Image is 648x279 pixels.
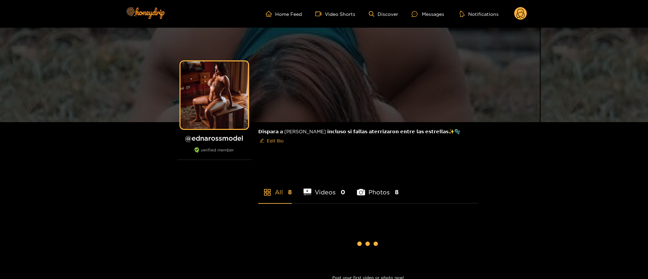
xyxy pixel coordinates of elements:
span: edit [212,93,216,97]
div: Edit Cover Photo [297,70,351,80]
a: Home Feed [266,11,302,17]
button: Notifications [458,10,501,17]
span: 8 [288,188,292,196]
span: video-camera [315,11,325,17]
div: Messages [412,10,444,18]
a: Discover [369,11,398,17]
span: editEdit Cover Photo [297,70,351,80]
h1: @ ednarossmodel [177,134,251,142]
li: All [258,173,292,203]
span: edit [297,72,304,78]
span: Edit Bio [267,137,284,144]
a: Video Shorts [315,11,355,17]
li: Photos [357,173,399,203]
span: home [266,11,275,17]
span: 8 [395,188,399,196]
div: verified member [177,147,251,160]
span: edit [212,92,216,98]
button: editEdit Bio [258,135,285,146]
span: edit [260,138,264,143]
span: appstore [263,188,271,196]
div: 𝗗𝗶𝘀𝗽𝗮𝗿𝗮 𝗮 [PERSON_NAME] 𝗶𝗻𝗰𝗹𝘂𝘀𝗼 𝘀𝗶 𝗳𝗮𝗹𝗹𝗮𝘀 𝗮𝘁𝗲𝗿𝗿𝗶𝘇𝗮𝗿𝗼𝗻 𝗲𝗻𝘁𝗿𝗲 𝗹𝗮𝘀 𝗲𝘀𝘁𝗿𝗲𝗹𝗹𝗮𝘀✨🫧 [258,122,478,151]
li: Videos [304,173,345,203]
span: 0 [341,188,345,196]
